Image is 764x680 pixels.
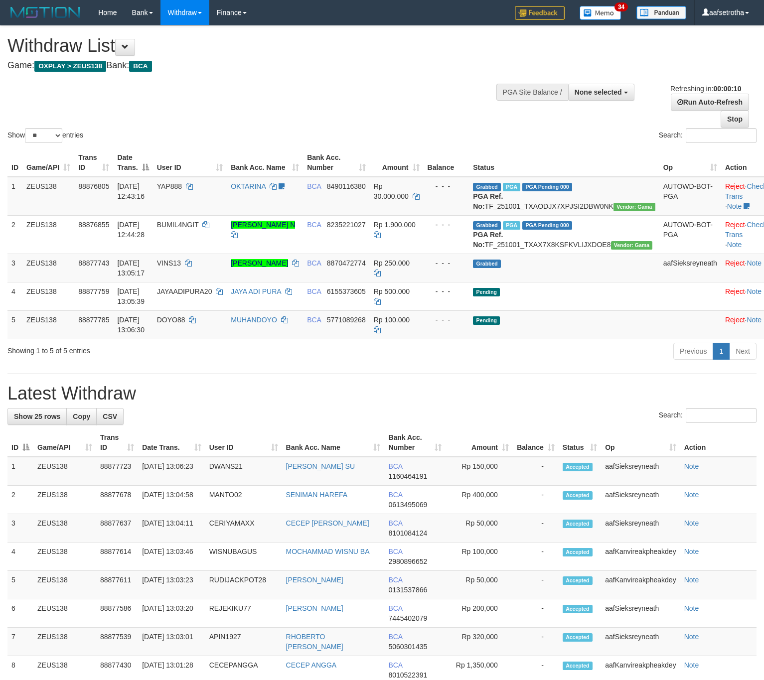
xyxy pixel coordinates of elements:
td: - [513,543,559,571]
td: REJEKIKU77 [205,599,282,628]
td: [DATE] 13:03:46 [138,543,205,571]
td: 6 [7,599,33,628]
span: BCA [129,61,152,72]
a: [PERSON_NAME] SU [286,462,355,470]
td: - [513,457,559,486]
a: Note [684,462,699,470]
td: Rp 150,000 [446,457,513,486]
button: None selected [568,84,634,101]
span: [DATE] 12:44:28 [117,221,145,239]
td: aafSieksreyneath [659,254,721,282]
td: aafKanvireakpheakdey [601,571,680,599]
a: Run Auto-Refresh [671,94,749,111]
span: 88877743 [78,259,109,267]
span: Copy 0613495069 to clipboard [388,501,427,509]
span: YAP888 [157,182,182,190]
td: 88877539 [96,628,138,656]
span: BCA [307,182,321,190]
a: Show 25 rows [7,408,67,425]
img: Button%20Memo.svg [580,6,621,20]
span: VINS13 [157,259,181,267]
td: Rp 200,000 [446,599,513,628]
span: 88876855 [78,221,109,229]
div: - - - [428,220,465,230]
span: BCA [388,547,402,555]
span: Copy [73,412,90,420]
a: RHOBERTO [PERSON_NAME] [286,633,343,651]
td: CERIYAMAXX [205,514,282,543]
th: Action [680,428,757,457]
a: Note [727,202,742,210]
a: Reject [725,221,745,229]
td: DWANS21 [205,457,282,486]
th: Trans ID: activate to sort column ascending [74,148,113,177]
td: ZEUS138 [33,543,96,571]
th: ID [7,148,22,177]
a: CSV [96,408,124,425]
input: Search: [686,128,757,143]
td: aafSieksreyneath [601,514,680,543]
th: Date Trans.: activate to sort column ascending [138,428,205,457]
span: Copy 5771089268 to clipboard [327,316,366,324]
td: 4 [7,282,22,310]
td: 2 [7,215,22,254]
td: 1 [7,457,33,486]
span: Copy 8101084124 to clipboard [388,529,427,537]
span: Copy 7445402079 to clipboard [388,614,427,622]
td: ZEUS138 [33,514,96,543]
b: PGA Ref. No: [473,192,503,210]
a: Note [747,316,762,324]
td: ZEUS138 [22,177,74,216]
span: Vendor URL: https://trx31.1velocity.biz [613,203,655,211]
td: 88877637 [96,514,138,543]
th: Balance: activate to sort column ascending [513,428,559,457]
strong: 00:00:10 [713,85,741,93]
span: BCA [388,633,402,641]
td: aafSieksreyneath [601,486,680,514]
td: Rp 50,000 [446,514,513,543]
td: ZEUS138 [33,599,96,628]
img: MOTION_logo.png [7,5,83,20]
span: JAYAADIPURA20 [157,287,212,295]
span: Copy 0131537866 to clipboard [388,586,427,594]
td: - [513,628,559,656]
td: 88877611 [96,571,138,599]
div: - - - [428,315,465,325]
div: PGA Site Balance / [496,84,568,101]
th: Op: activate to sort column ascending [659,148,721,177]
span: Accepted [563,548,593,556]
td: 88877723 [96,457,138,486]
td: ZEUS138 [22,282,74,310]
td: 5 [7,310,22,339]
th: Date Trans.: activate to sort column descending [113,148,153,177]
span: Refreshing in: [670,85,741,93]
span: Copy 8235221027 to clipboard [327,221,366,229]
a: [PERSON_NAME] [231,259,288,267]
span: Rp 250.000 [374,259,410,267]
span: Rp 30.000.000 [374,182,409,200]
span: Grabbed [473,221,501,230]
span: BCA [388,576,402,584]
img: panduan.png [636,6,686,19]
th: Bank Acc. Number: activate to sort column ascending [384,428,445,457]
a: Note [684,661,699,669]
span: Grabbed [473,183,501,191]
a: Reject [725,287,745,295]
a: Note [684,547,699,555]
td: [DATE] 13:03:20 [138,599,205,628]
div: - - - [428,181,465,191]
div: - - - [428,258,465,268]
span: Pending [473,316,500,325]
td: 2 [7,486,33,514]
td: RUDIJACKPOT28 [205,571,282,599]
a: Copy [66,408,97,425]
span: BCA [307,316,321,324]
a: Next [729,343,757,360]
td: TF_251001_TXAX7X8KSFKVLIJXDOE8 [469,215,659,254]
span: BCA [307,259,321,267]
a: Note [747,259,762,267]
td: [DATE] 13:03:01 [138,628,205,656]
span: Copy 5060301435 to clipboard [388,643,427,651]
a: 1 [713,343,730,360]
img: Feedback.jpg [515,6,565,20]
